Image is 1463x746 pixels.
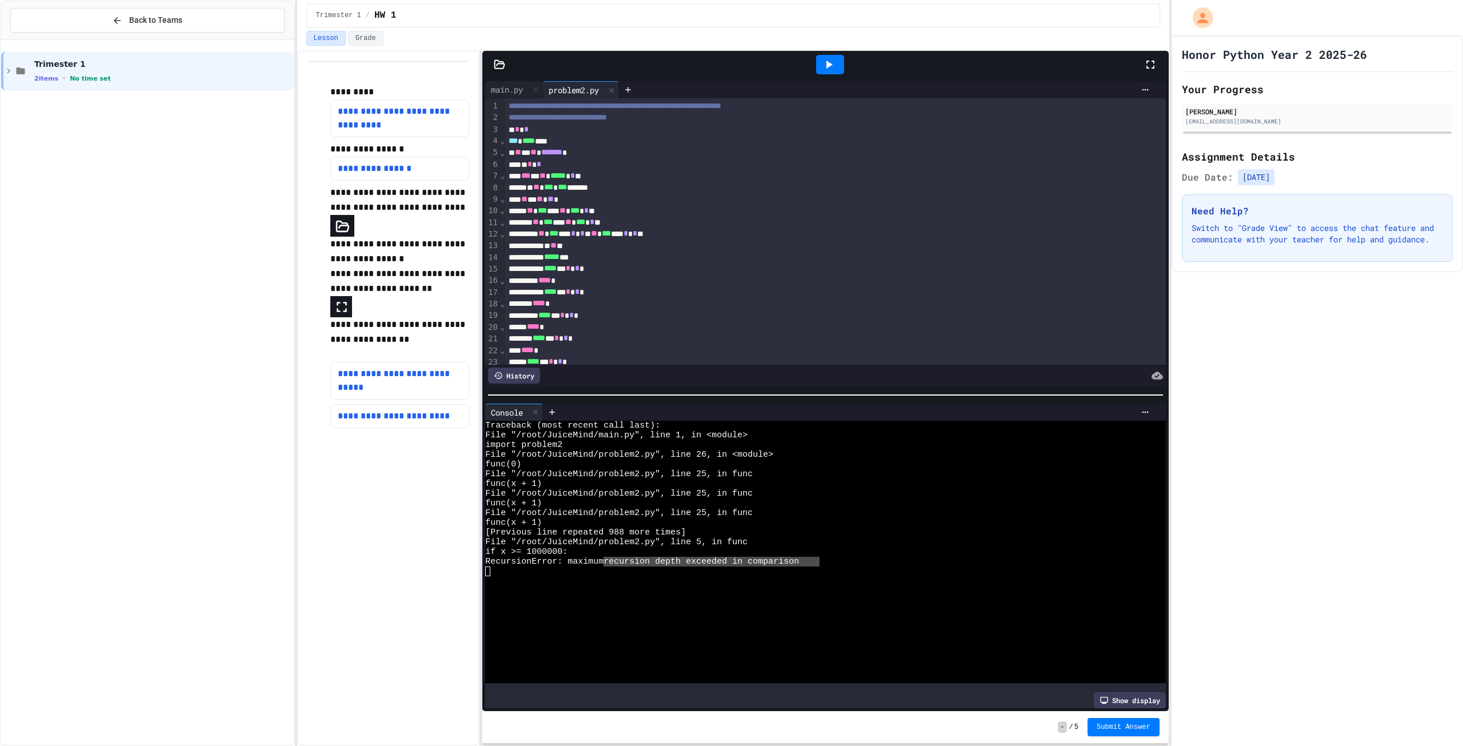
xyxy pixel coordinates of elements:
span: • [63,74,65,83]
div: 20 [485,322,499,333]
div: 13 [485,240,499,252]
span: File "/root/JuiceMind/problem2.py", line 25, in func [485,469,753,479]
div: 3 [485,124,499,135]
h2: Assignment Details [1182,149,1453,165]
span: Due Date: [1182,170,1233,184]
div: main.py [485,81,543,98]
div: 11 [485,217,499,229]
div: 17 [485,287,499,298]
span: File "/root/JuiceMind/problem2.py", line 25, in func [485,489,753,498]
span: File "/root/JuiceMind/problem2.py", line 25, in func [485,508,753,518]
span: - [1058,721,1066,733]
div: 22 [485,345,499,357]
span: func(x + 1) [485,518,542,528]
button: Submit Answer [1088,718,1160,736]
div: 21 [485,333,499,345]
div: 9 [485,194,499,205]
span: / [366,11,370,20]
span: No time set [70,75,111,82]
div: problem2.py [543,81,619,98]
span: 5 [1074,723,1078,732]
h2: Your Progress [1182,81,1453,97]
span: File "/root/JuiceMind/main.py", line 1, in <module> [485,430,748,440]
span: RecursionError: maximum [485,557,603,567]
div: Console [485,406,529,418]
div: problem2.py [543,84,605,96]
div: main.py [485,83,529,95]
span: [Previous line repeated 988 more times] [485,528,686,537]
span: func(0) [485,460,521,469]
span: Fold line [499,206,505,215]
button: Grade [348,31,383,46]
div: 16 [485,275,499,286]
div: 15 [485,264,499,275]
div: Show display [1094,692,1166,708]
span: recursion depth exceeded in comparison [603,557,799,567]
span: HW 1 [374,9,396,22]
div: 14 [485,252,499,264]
span: Fold line [499,276,505,285]
div: 2 [485,112,499,123]
span: Fold line [499,229,505,238]
div: My Account [1181,5,1216,31]
span: Fold line [499,194,505,204]
span: Fold line [499,148,505,157]
div: 7 [485,170,499,182]
div: 10 [485,205,499,217]
span: Traceback (most recent call last): [485,421,660,430]
span: File "/root/JuiceMind/problem2.py", line 5, in func [485,537,748,547]
div: 18 [485,298,499,310]
button: Lesson [306,31,346,46]
h3: Need Help? [1192,204,1443,218]
span: [DATE] [1238,169,1274,185]
div: 5 [485,147,499,158]
span: Back to Teams [129,14,182,26]
button: Back to Teams [10,8,285,33]
div: 8 [485,182,499,194]
div: 4 [485,135,499,147]
span: / [1069,723,1073,732]
div: [EMAIL_ADDRESS][DOMAIN_NAME] [1185,117,1449,126]
span: if x >= 1000000: [485,547,567,557]
span: func(x + 1) [485,479,542,489]
span: Fold line [499,218,505,227]
span: Trimester 1 [34,59,291,69]
span: import problem2 [485,440,562,450]
div: 19 [485,310,499,321]
span: File "/root/JuiceMind/problem2.py", line 26, in <module> [485,450,773,460]
div: History [488,368,540,384]
span: Submit Answer [1097,723,1150,732]
div: [PERSON_NAME] [1185,106,1449,117]
span: Fold line [499,346,505,355]
div: 23 [485,357,499,368]
span: func(x + 1) [485,498,542,508]
p: Switch to "Grade View" to access the chat feature and communicate with your teacher for help and ... [1192,222,1443,245]
span: Trimester 1 [316,11,361,20]
span: 2 items [34,75,58,82]
span: Fold line [499,171,505,180]
div: 6 [485,159,499,170]
span: Fold line [499,322,505,332]
div: 1 [485,101,499,112]
div: Console [485,404,543,421]
div: 12 [485,229,499,240]
h1: Honor Python Year 2 2025-26 [1182,46,1367,62]
span: Fold line [499,299,505,308]
span: Fold line [499,136,505,145]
